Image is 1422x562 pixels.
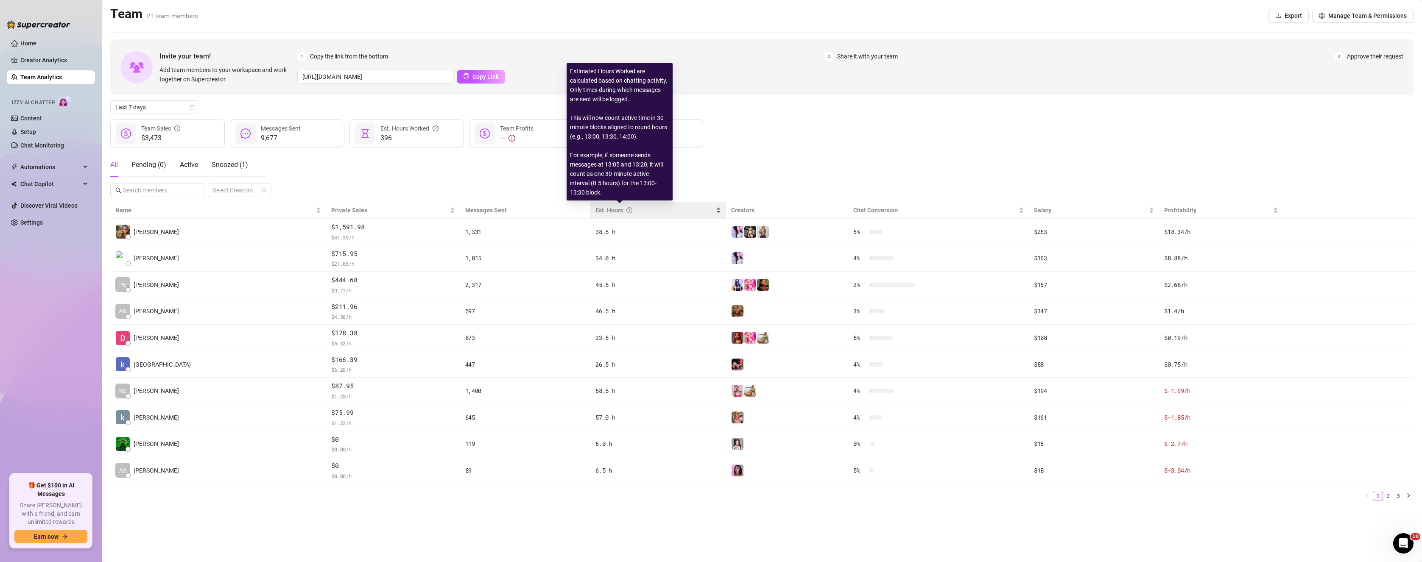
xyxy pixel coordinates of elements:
[180,161,198,169] span: Active
[131,160,166,170] div: Pending ( 0 )
[465,253,586,263] div: 1,015
[480,128,490,139] span: dollar-circle
[261,125,301,132] span: Messages Sent
[465,227,586,236] div: 1,331
[310,52,388,61] span: Copy the link from the bottom
[853,306,867,316] span: 3 %
[134,280,179,289] span: [PERSON_NAME]
[147,12,198,20] span: 21 team members
[380,133,439,143] span: 396
[1034,360,1154,369] div: $88
[1034,280,1154,289] div: $167
[331,259,455,268] span: $ 21.06 /h
[744,226,756,238] img: Bonnie
[595,386,721,395] div: 68.5 h
[240,128,251,139] span: message
[331,419,455,427] span: $ 1.33 /h
[212,161,248,169] span: Snoozed ( 1 )
[297,52,307,61] span: 1
[744,279,756,291] img: Top
[119,386,126,395] span: KE
[1328,12,1407,19] span: Manage Team & Permissions
[20,160,81,174] span: Automations
[115,187,121,193] span: search
[331,434,455,445] span: $0
[732,252,743,264] img: Ary
[1034,386,1154,395] div: $194
[853,413,867,422] span: 4 %
[465,207,507,214] span: Messages Sent
[1034,413,1154,422] div: $161
[34,533,59,540] span: Earn now
[116,410,130,424] img: katherine
[14,501,87,526] span: Share [PERSON_NAME] with a friend, and earn unlimited rewards
[853,439,867,448] span: 0 %
[11,181,17,187] img: Chat Copilot
[472,73,499,80] span: Copy Link
[134,466,179,475] span: [PERSON_NAME]
[465,466,586,475] div: 89
[570,68,668,196] span: Estimated Hours Worked are calculated based on chatting activity. Only times during which message...
[1373,491,1383,501] a: 1
[262,188,267,193] span: team
[134,360,191,369] span: [GEOGRAPHIC_DATA]
[732,305,743,317] img: 𝙈𝘼𝙍𝘾𝙀𝙇𝘼
[853,227,867,236] span: 6 %
[1347,52,1403,61] span: Approve their request
[20,53,88,67] a: Creator Analytics
[1275,13,1281,19] span: download
[1411,533,1420,540] span: 10
[134,227,179,236] span: [PERSON_NAME]
[595,206,714,215] div: Est. Hours
[465,280,586,289] div: 2,317
[1406,493,1411,498] span: right
[732,359,743,370] img: Jacky
[190,105,195,110] span: calendar
[1034,466,1154,475] div: $18
[757,332,769,344] img: Daniela
[110,160,118,170] div: All
[20,142,64,149] a: Chat Monitoring
[1312,9,1414,22] button: Manage Team & Permissions
[121,128,131,139] span: dollar-circle
[824,52,834,61] span: 2
[595,333,721,342] div: 33.5 h
[115,206,314,215] span: Name
[1034,306,1154,316] div: $147
[732,465,743,476] img: Valeria
[1285,12,1302,19] span: Export
[134,306,179,316] span: [PERSON_NAME]
[331,222,455,232] span: $1,591.98
[508,135,515,142] span: exclamation-circle
[11,164,18,170] span: thunderbolt
[1164,227,1278,236] div: $18.34 /h
[331,461,455,471] span: $0
[595,413,721,422] div: 57.0 h
[595,439,721,448] div: 6.0 h
[1164,466,1278,475] div: $-3.04 /h
[853,466,867,475] span: 5 %
[360,128,370,139] span: hourglass
[20,128,36,135] a: Setup
[595,360,721,369] div: 26.5 h
[116,251,130,265] img: Abraham BG
[134,413,179,422] span: [PERSON_NAME]
[1393,491,1403,501] li: 3
[20,115,42,122] a: Content
[1403,491,1414,501] button: right
[1403,491,1414,501] li: Next Page
[1334,52,1344,61] span: 3
[732,385,743,397] img: Emili
[500,133,534,143] div: —
[726,202,848,219] th: Creators
[1393,533,1414,554] iframe: Intercom live chat
[595,253,721,263] div: 34.0 h
[465,413,586,422] div: 645
[331,207,367,214] span: Private Sales
[1164,360,1278,369] div: $0.75 /h
[1164,306,1278,316] div: $1.4 /h
[433,124,439,133] span: question-circle
[732,412,743,423] img: Jacki
[116,437,130,451] img: sandy
[1164,280,1278,289] div: $2.68 /h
